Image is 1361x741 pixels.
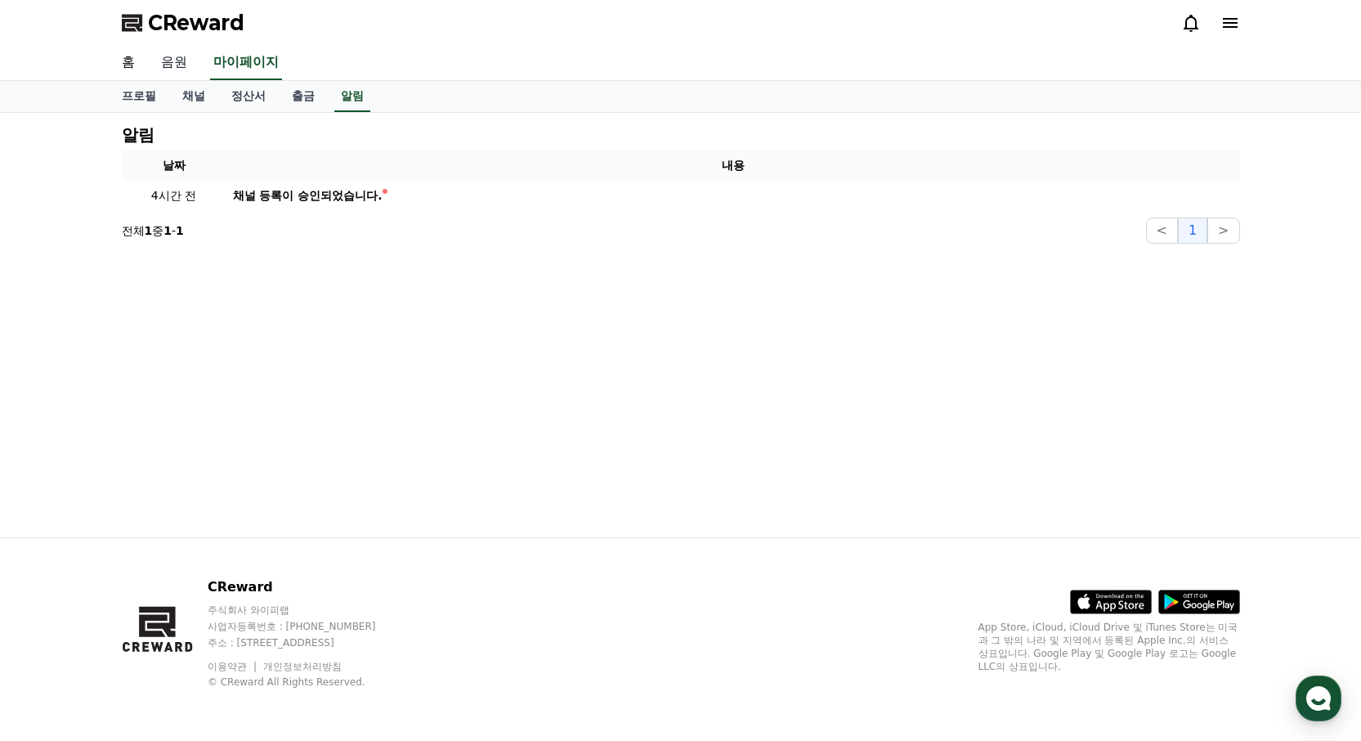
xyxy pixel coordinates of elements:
[978,621,1240,673] p: App Store, iCloud, iCloud Drive 및 iTunes Store는 미국과 그 밖의 나라 및 지역에서 등록된 Apple Inc.의 서비스 상표입니다. Goo...
[218,81,279,112] a: 정산서
[233,187,383,204] div: 채널 등록이 승인되었습니다.
[176,224,184,237] strong: 1
[148,46,200,80] a: 음원
[205,440,294,456] div: 완료 되었습니다
[109,81,169,112] a: 프로필
[52,303,96,316] div: CReward
[56,213,266,242] button: 저장
[208,636,407,649] p: 주소 : [STREET_ADDRESS]
[208,604,407,617] p: 주식회사 와이피랩
[226,150,1240,181] th: 내용
[122,126,154,144] h4: 알림
[148,10,244,36] span: CReward
[109,46,148,80] a: 홈
[149,219,173,236] span: 저장
[263,661,342,672] a: 개인정보처리방침
[1207,218,1239,244] button: >
[163,224,172,237] strong: 1
[208,676,407,689] p: © CReward All Rights Reserved.
[208,620,407,633] p: 사업자등록번호 : [PHONE_NUMBER]
[122,222,184,239] p: 전체 중 -
[128,187,220,204] p: 4시간 전
[122,10,244,36] a: CReward
[1178,218,1207,244] button: 1
[54,342,265,375] div: 신청하신 채널 주소가 어떻게 되시나요?
[279,81,328,112] a: 출금
[210,46,282,80] a: 마이페이지
[54,41,265,123] div: (수집된 개인정보는 상담 답변 알림 목적으로만 이용되고, 삭제 요청을 주시기 전까지 보유됩니다. 제출하지 않으시면 상담 답변 알림을 받을 수 없어요.)
[334,81,370,112] a: 알림
[54,326,265,342] div: 안녕하세요
[208,661,259,672] a: 이용약관
[122,150,226,181] th: 날짜
[145,224,153,237] strong: 1
[208,577,407,597] p: CReward
[56,147,266,164] label: 이메일
[169,81,218,112] a: 채널
[1146,218,1178,244] button: <
[89,27,232,40] div: [DATE] 오전 8:30부터 운영해요
[89,9,154,27] div: CReward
